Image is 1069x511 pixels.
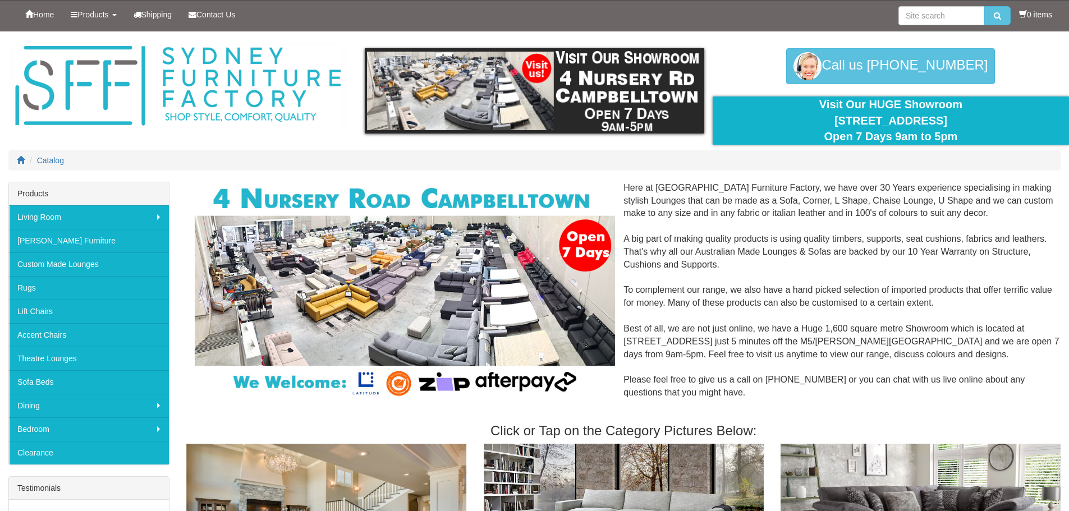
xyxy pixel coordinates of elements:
[37,156,64,165] a: Catalog
[9,370,169,394] a: Sofa Beds
[9,417,169,441] a: Bedroom
[1019,9,1052,20] li: 0 items
[9,347,169,370] a: Theatre Lounges
[125,1,181,29] a: Shipping
[9,323,169,347] a: Accent Chairs
[195,182,615,400] img: Corner Modular Lounges
[9,477,169,500] div: Testimonials
[898,6,984,25] input: Site search
[721,96,1061,145] div: Visit Our HUGE Showroom [STREET_ADDRESS] Open 7 Days 9am to 5pm
[141,10,172,19] span: Shipping
[9,205,169,229] a: Living Room
[9,300,169,323] a: Lift Chairs
[9,252,169,276] a: Custom Made Lounges
[9,394,169,417] a: Dining
[9,229,169,252] a: [PERSON_NAME] Furniture
[9,182,169,205] div: Products
[62,1,125,29] a: Products
[9,276,169,300] a: Rugs
[33,10,54,19] span: Home
[186,423,1061,438] h3: Click or Tap on the Category Pictures Below:
[186,182,1061,412] div: Here at [GEOGRAPHIC_DATA] Furniture Factory, we have over 30 Years experience specialising in mak...
[180,1,244,29] a: Contact Us
[10,43,346,130] img: Sydney Furniture Factory
[9,441,169,464] a: Clearance
[17,1,62,29] a: Home
[365,48,704,133] img: showroom.gif
[196,10,235,19] span: Contact Us
[77,10,108,19] span: Products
